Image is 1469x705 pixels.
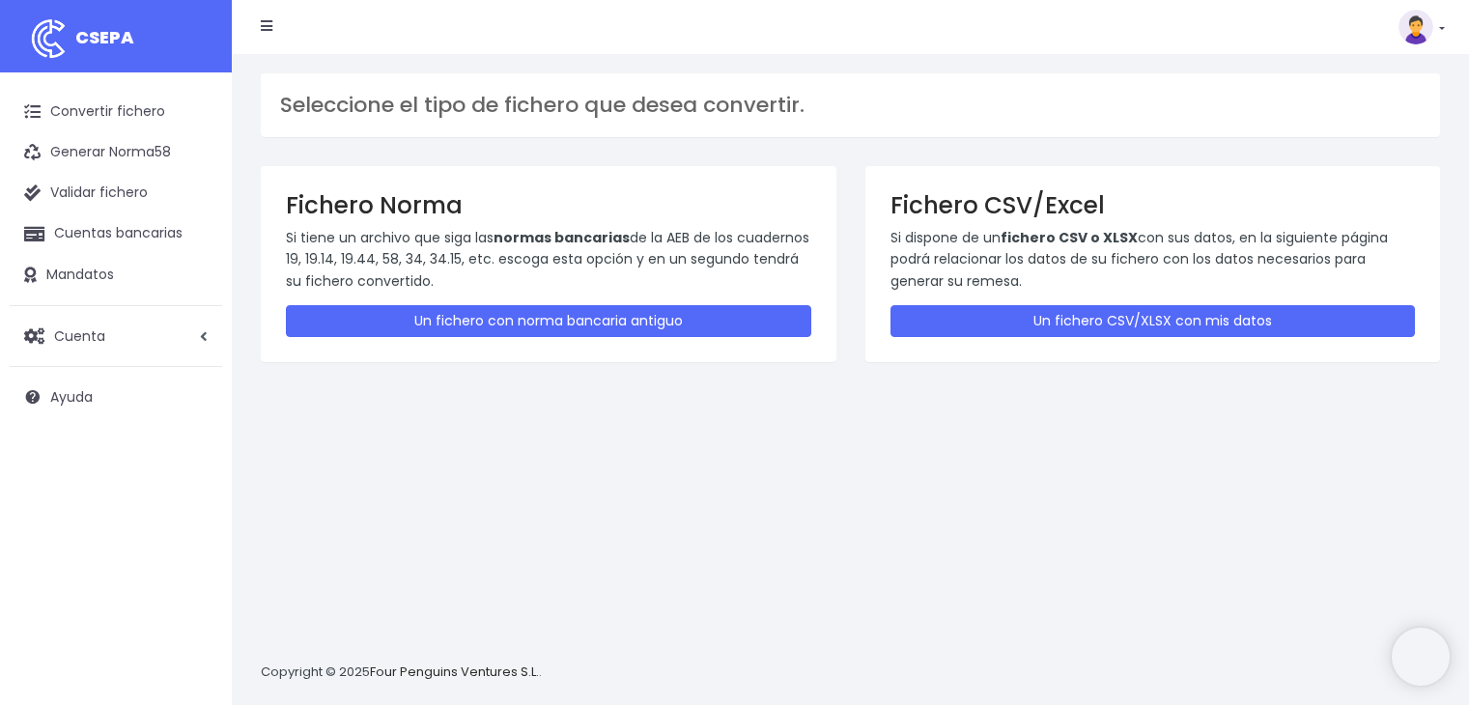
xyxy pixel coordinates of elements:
[10,255,222,296] a: Mandatos
[24,14,72,63] img: logo
[286,305,811,337] a: Un fichero con norma bancaria antiguo
[10,92,222,132] a: Convertir fichero
[286,191,811,219] h3: Fichero Norma
[10,213,222,254] a: Cuentas bancarias
[10,173,222,213] a: Validar fichero
[1001,228,1138,247] strong: fichero CSV o XLSX
[10,132,222,173] a: Generar Norma58
[1398,10,1433,44] img: profile
[10,377,222,417] a: Ayuda
[286,227,811,292] p: Si tiene un archivo que siga las de la AEB de los cuadernos 19, 19.14, 19.44, 58, 34, 34.15, etc....
[54,325,105,345] span: Cuenta
[890,191,1416,219] h3: Fichero CSV/Excel
[280,93,1421,118] h3: Seleccione el tipo de fichero que desea convertir.
[10,316,222,356] a: Cuenta
[370,663,539,681] a: Four Penguins Ventures S.L.
[890,227,1416,292] p: Si dispone de un con sus datos, en la siguiente página podrá relacionar los datos de su fichero c...
[494,228,630,247] strong: normas bancarias
[75,25,134,49] span: CSEPA
[50,387,93,407] span: Ayuda
[890,305,1416,337] a: Un fichero CSV/XLSX con mis datos
[261,663,542,683] p: Copyright © 2025 .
